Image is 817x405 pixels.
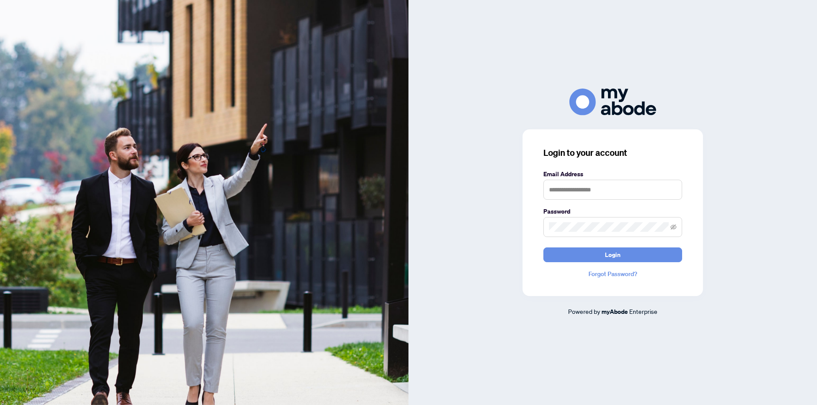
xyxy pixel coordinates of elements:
a: Forgot Password? [543,269,682,279]
a: myAbode [601,307,628,316]
span: eye-invisible [670,224,676,230]
span: Powered by [568,307,600,315]
span: Enterprise [629,307,657,315]
label: Email Address [543,169,682,179]
button: Login [543,247,682,262]
span: Login [605,248,621,262]
label: Password [543,207,682,216]
img: ma-logo [569,89,656,115]
h3: Login to your account [543,147,682,159]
